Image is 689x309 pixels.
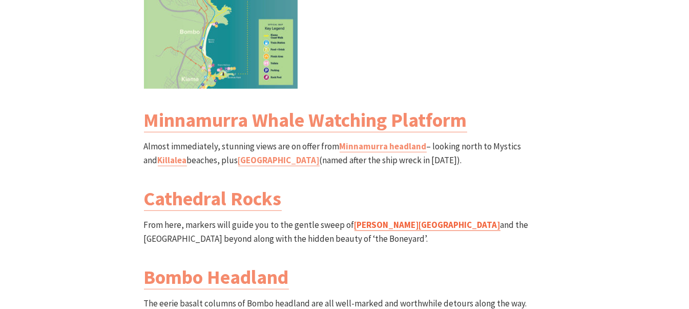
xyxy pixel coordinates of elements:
p: Almost immediately, stunning views are on offer from – looking north to Mystics and beaches, plus... [144,140,546,167]
a: Killalea [158,154,187,166]
a: Minnamurra Whale Watching Platform [144,108,467,132]
p: From here, markers will guide you to the gentle sweep of and the [GEOGRAPHIC_DATA] beyond along w... [144,218,546,246]
a: Bombo Headland [144,265,289,289]
a: [PERSON_NAME][GEOGRAPHIC_DATA] [354,219,500,231]
a: [GEOGRAPHIC_DATA] [238,154,320,166]
a: Cathedral Rocks [144,186,282,211]
a: Minnamurra headland [340,141,427,152]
